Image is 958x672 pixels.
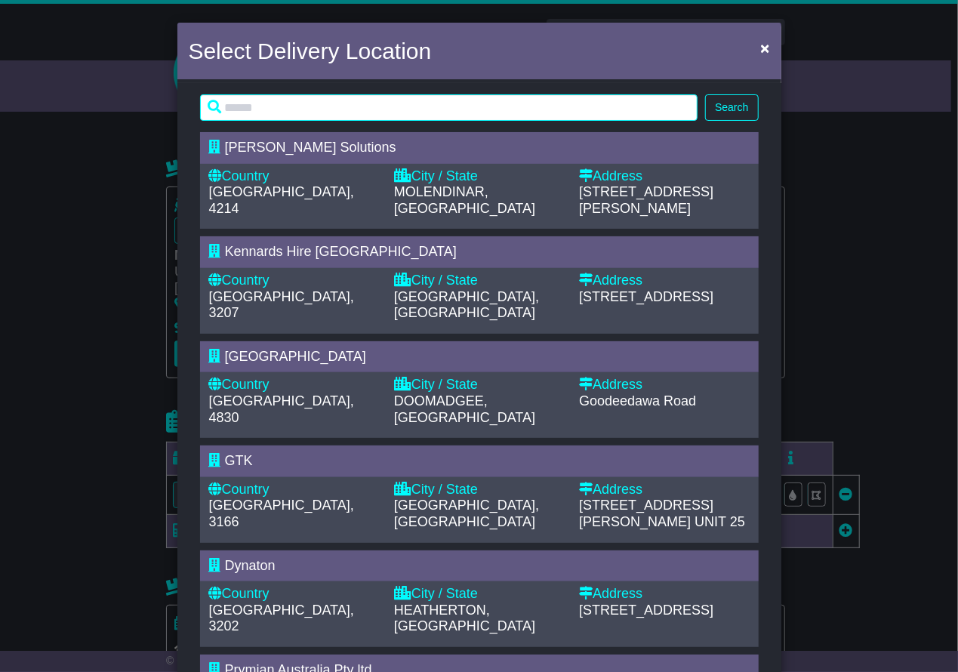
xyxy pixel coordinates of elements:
span: GTK [225,453,253,468]
div: Address [579,586,749,603]
div: Country [209,168,379,185]
span: Kennards Hire [GEOGRAPHIC_DATA] [225,244,457,259]
button: Search [705,94,758,121]
span: [GEOGRAPHIC_DATA], 3166 [209,498,354,529]
span: [GEOGRAPHIC_DATA], 4830 [209,393,354,425]
div: City / State [394,586,564,603]
div: Country [209,273,379,289]
span: [PERSON_NAME] Solutions [225,140,396,155]
button: Close [753,32,777,63]
div: City / State [394,273,564,289]
span: [GEOGRAPHIC_DATA], 3207 [209,289,354,321]
span: [GEOGRAPHIC_DATA], 3202 [209,603,354,634]
span: UNIT 25 [695,514,745,529]
span: Dynaton [225,558,276,573]
div: Country [209,586,379,603]
div: City / State [394,482,564,498]
h4: Select Delivery Location [189,34,432,68]
span: [GEOGRAPHIC_DATA], 4214 [209,184,354,216]
span: [STREET_ADDRESS] [579,603,713,618]
span: [GEOGRAPHIC_DATA], [GEOGRAPHIC_DATA] [394,498,539,529]
div: Address [579,273,749,289]
div: Country [209,377,379,393]
span: × [760,39,769,57]
span: [GEOGRAPHIC_DATA] [225,349,366,364]
div: Address [579,168,749,185]
div: City / State [394,377,564,393]
div: Address [579,482,749,498]
span: [STREET_ADDRESS][PERSON_NAME] [579,184,713,216]
div: Country [209,482,379,498]
span: [GEOGRAPHIC_DATA], [GEOGRAPHIC_DATA] [394,289,539,321]
span: DOOMADGEE, [GEOGRAPHIC_DATA] [394,393,535,425]
span: [STREET_ADDRESS][PERSON_NAME] [579,498,713,529]
span: MOLENDINAR, [GEOGRAPHIC_DATA] [394,184,535,216]
span: Goodeedawa Road [579,393,696,408]
div: Address [579,377,749,393]
div: City / State [394,168,564,185]
span: HEATHERTON, [GEOGRAPHIC_DATA] [394,603,535,634]
span: [STREET_ADDRESS] [579,289,713,304]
